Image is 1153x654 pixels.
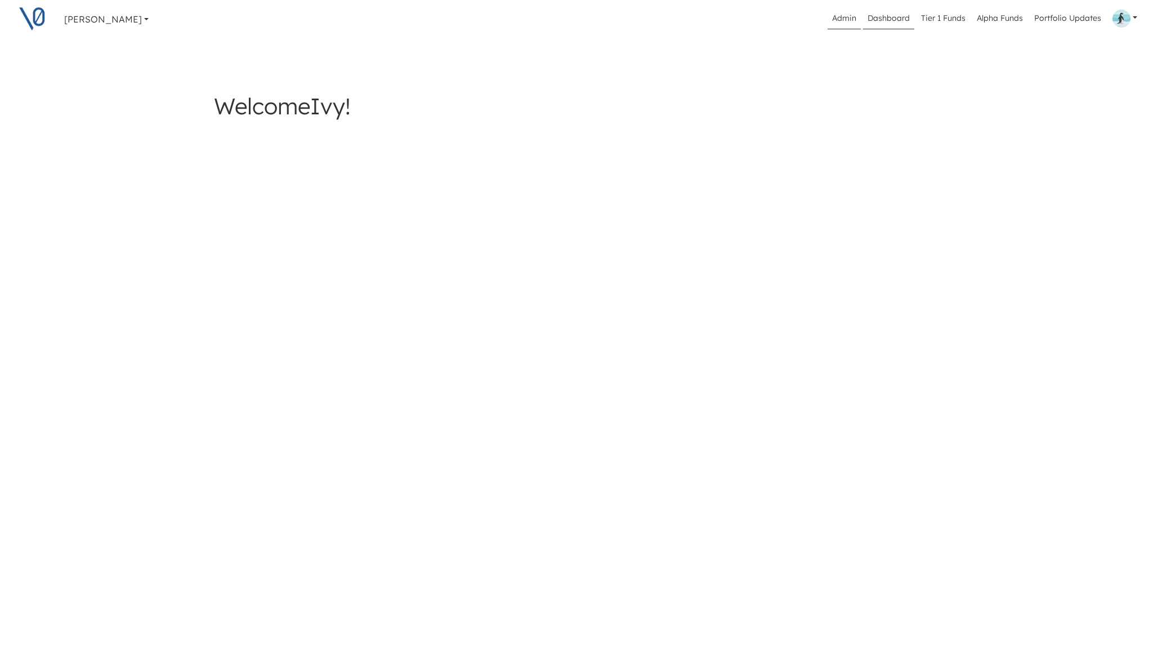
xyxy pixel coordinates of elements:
[1112,10,1130,28] img: Profile
[1030,8,1106,29] a: Portfolio Updates
[18,5,46,33] img: V0 logo
[917,8,970,29] a: Tier 1 Funds
[863,8,914,29] a: Dashboard
[972,8,1027,29] a: Alpha Funds
[828,8,861,29] a: Admin
[60,8,153,30] a: [PERSON_NAME]
[214,92,939,119] h3: Welcome Ivy !
[64,14,142,25] span: [PERSON_NAME]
